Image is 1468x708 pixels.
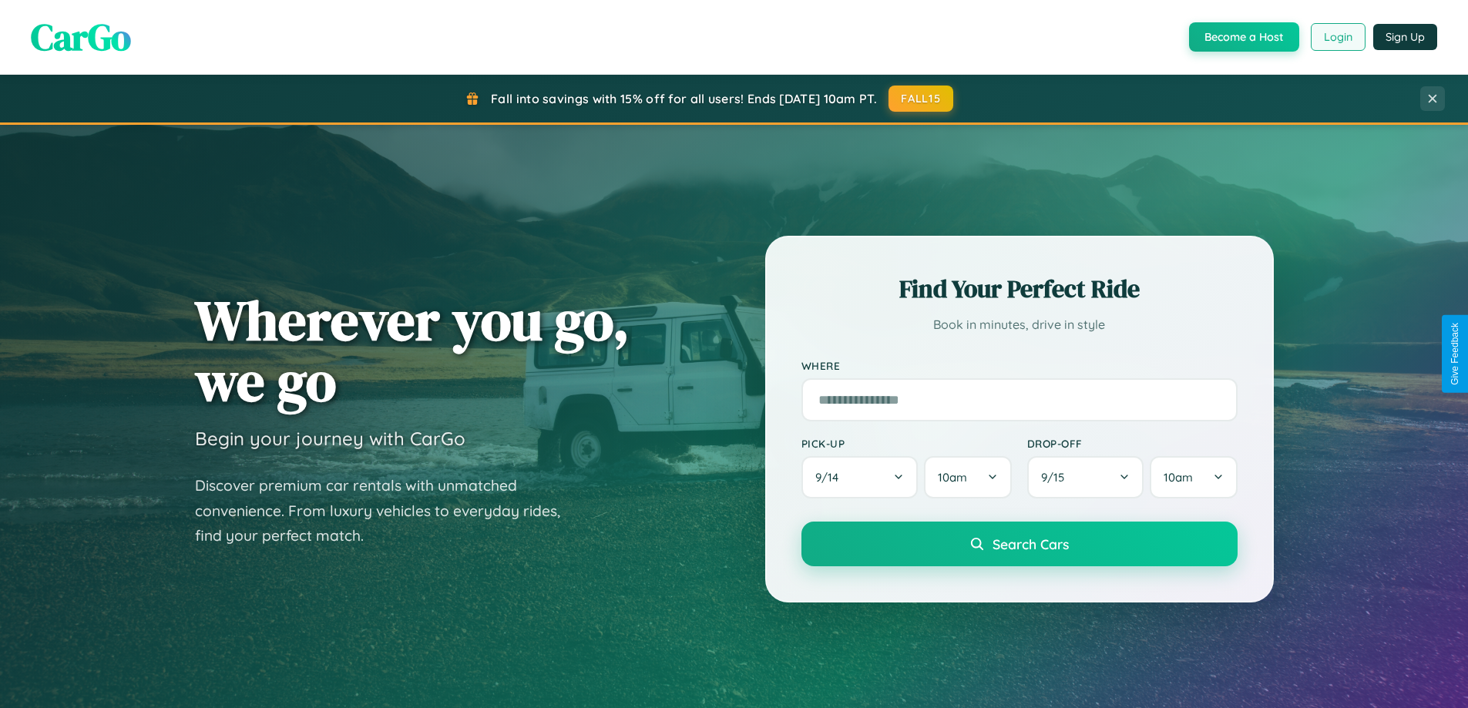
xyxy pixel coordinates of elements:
[195,427,465,450] h3: Begin your journey with CarGo
[1189,22,1299,52] button: Become a Host
[1373,24,1437,50] button: Sign Up
[1164,470,1193,485] span: 10am
[801,272,1238,306] h2: Find Your Perfect Ride
[1450,323,1460,385] div: Give Feedback
[801,314,1238,336] p: Book in minutes, drive in style
[195,290,630,411] h1: Wherever you go, we go
[1027,456,1144,498] button: 9/15
[924,456,1011,498] button: 10am
[993,535,1069,552] span: Search Cars
[1311,23,1366,51] button: Login
[801,522,1238,566] button: Search Cars
[889,86,953,112] button: FALL15
[491,91,877,106] span: Fall into savings with 15% off for all users! Ends [DATE] 10am PT.
[1027,437,1238,450] label: Drop-off
[938,470,967,485] span: 10am
[1150,456,1237,498] button: 10am
[801,456,919,498] button: 9/14
[1041,470,1072,485] span: 9 / 15
[815,470,846,485] span: 9 / 14
[31,12,131,62] span: CarGo
[801,359,1238,372] label: Where
[195,473,580,549] p: Discover premium car rentals with unmatched convenience. From luxury vehicles to everyday rides, ...
[801,437,1012,450] label: Pick-up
